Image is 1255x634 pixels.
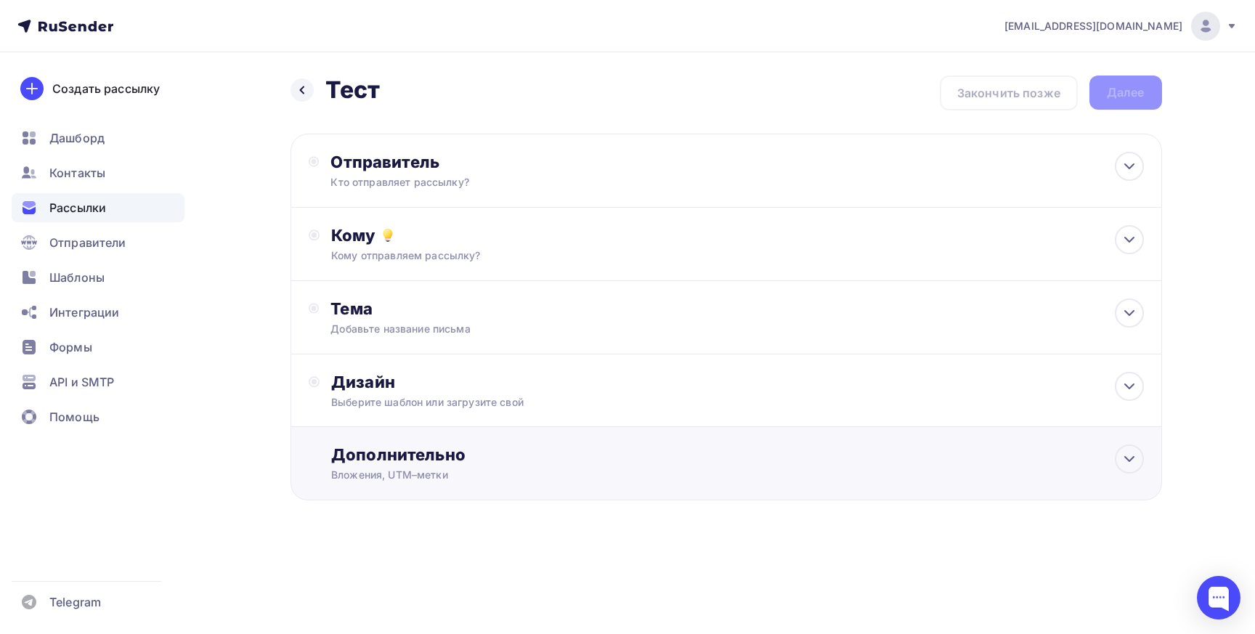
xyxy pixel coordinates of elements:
[330,322,589,336] div: Добавьте название письма
[49,304,119,321] span: Интеграции
[12,333,184,362] a: Формы
[331,444,1143,465] div: Дополнительно
[49,199,106,216] span: Рассылки
[330,152,645,172] div: Отправитель
[12,123,184,153] a: Дашборд
[49,338,92,356] span: Формы
[330,175,614,190] div: Кто отправляет рассылку?
[331,225,1143,245] div: Кому
[49,373,114,391] span: API и SMTP
[12,228,184,257] a: Отправители
[331,372,1143,392] div: Дизайн
[52,80,160,97] div: Создать рассылку
[330,298,617,319] div: Тема
[1004,19,1182,33] span: [EMAIL_ADDRESS][DOMAIN_NAME]
[331,248,1063,263] div: Кому отправляем рассылку?
[49,234,126,251] span: Отправители
[12,263,184,292] a: Шаблоны
[325,76,381,105] h2: Тест
[331,395,1063,410] div: Выберите шаблон или загрузите свой
[12,158,184,187] a: Контакты
[49,164,105,182] span: Контакты
[49,408,99,426] span: Помощь
[49,593,101,611] span: Telegram
[331,468,1063,482] div: Вложения, UTM–метки
[12,193,184,222] a: Рассылки
[49,269,105,286] span: Шаблоны
[49,129,105,147] span: Дашборд
[1004,12,1238,41] a: [EMAIL_ADDRESS][DOMAIN_NAME]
